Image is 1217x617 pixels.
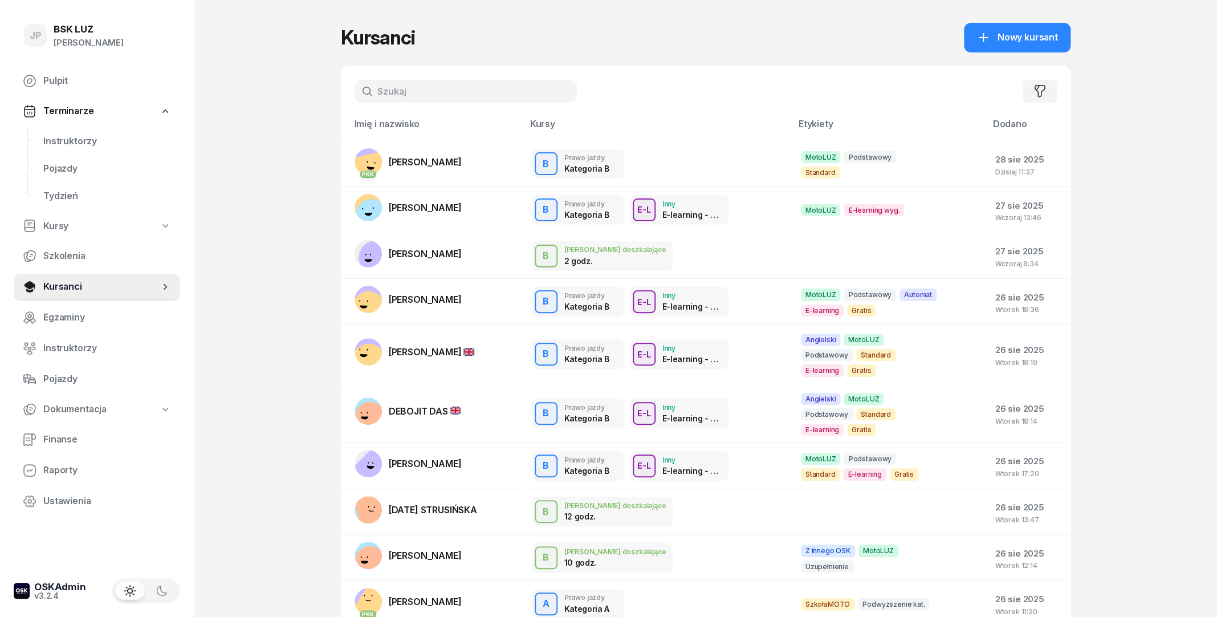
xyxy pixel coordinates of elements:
[995,592,1061,607] div: 26 sie 2025
[801,204,841,216] span: MotoLUZ
[538,404,553,423] div: B
[856,408,896,420] span: Standard
[43,432,171,447] span: Finanse
[633,458,656,473] div: E-L
[535,245,557,267] button: B
[801,151,841,163] span: MotoLUZ
[355,148,462,176] a: PKK[PERSON_NAME]
[995,306,1061,313] div: Wtorek 18:36
[995,260,1061,267] div: Wczoraj 8:34
[564,512,624,521] div: 12 godz.
[14,335,180,362] a: Instruktorzy
[995,214,1061,221] div: Wczoraj 13:46
[538,246,553,266] div: B
[14,583,30,599] img: logo-xs-dark@2x.png
[564,456,609,464] div: Prawo jazdy
[355,450,462,477] a: [PERSON_NAME]
[389,405,461,417] span: DEBOJIT DAS
[633,402,656,425] button: E-L
[355,80,577,103] input: Szukaj
[995,401,1061,416] div: 26 sie 2025
[538,548,553,567] div: B
[14,366,180,393] a: Pojazdy
[389,550,462,561] span: [PERSON_NAME]
[43,219,68,234] span: Kursy
[523,116,792,141] th: Kursy
[535,343,557,366] button: B
[844,334,884,346] span: MotoLUZ
[843,468,886,480] span: E-learning
[341,116,523,141] th: Imię i nazwisko
[355,338,475,366] a: [PERSON_NAME]
[995,290,1061,305] div: 26 sie 2025
[564,302,609,311] div: Kategoria B
[801,305,844,316] span: E-learning
[355,286,462,313] a: [PERSON_NAME]
[564,354,609,364] div: Kategoria B
[633,454,656,477] button: E-L
[389,596,462,607] span: [PERSON_NAME]
[43,74,171,88] span: Pulpit
[662,210,722,220] div: E-learning - 90 dni
[564,256,624,266] div: 2 godz.
[14,242,180,270] a: Szkolenia
[844,204,904,216] span: E-learning wyg.
[801,561,853,573] span: Uzupełnienie
[890,468,918,480] span: Gratis
[14,488,180,515] a: Ustawienia
[844,289,896,301] span: Podstawowy
[564,200,609,208] div: Prawo jazdy
[995,152,1061,167] div: 28 sie 2025
[389,294,462,305] span: [PERSON_NAME]
[662,200,722,208] div: Inny
[355,496,477,523] a: [DATE] STRUSIŃSKA
[564,292,609,299] div: Prawo jazdy
[538,502,553,522] div: B
[633,343,656,366] button: E-L
[564,246,666,253] div: [PERSON_NAME] doszkalające
[995,500,1061,515] div: 26 sie 2025
[34,128,180,155] a: Instruktorzy
[43,402,107,417] span: Dokumentacja
[995,359,1061,366] div: Wtorek 18:19
[43,279,160,294] span: Kursanci
[662,344,722,352] div: Inny
[355,542,462,569] a: [PERSON_NAME]
[633,202,656,217] div: E-L
[964,23,1070,52] a: Nowy kursant
[54,25,124,34] div: BSK LUZ
[14,67,180,95] a: Pulpit
[899,289,937,301] span: Automat
[662,354,722,364] div: E-learning - 90 dni
[535,152,557,175] button: B
[844,453,896,465] span: Podstawowy
[389,156,462,168] span: [PERSON_NAME]
[801,408,853,420] span: Podstawowy
[801,334,841,346] span: Angielski
[14,98,180,124] a: Terminarze
[564,502,666,509] div: [PERSON_NAME] doszkalające
[662,404,722,411] div: Inny
[995,417,1061,425] div: Wtorek 18:14
[535,198,557,221] button: B
[535,500,557,523] button: B
[801,349,853,361] span: Podstawowy
[564,466,609,476] div: Kategoria B
[801,289,841,301] span: MotoLUZ
[801,598,854,610] span: SzkołaMOTO
[986,116,1070,141] th: Dodano
[995,470,1061,477] div: Wtorek 17:20
[564,164,609,173] div: Kategoria B
[14,426,180,453] a: Finanse
[801,364,844,376] span: E-learning
[341,27,415,48] h1: Kursanci
[858,545,898,557] span: MotoLUZ
[535,592,557,615] button: A
[564,604,609,614] div: Kategoria A
[43,134,171,149] span: Instruktorzy
[633,295,656,309] div: E-L
[54,35,124,50] div: [PERSON_NAME]
[564,548,666,555] div: [PERSON_NAME] doszkalające
[538,292,553,311] div: B
[662,302,722,311] div: E-learning - 90 dni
